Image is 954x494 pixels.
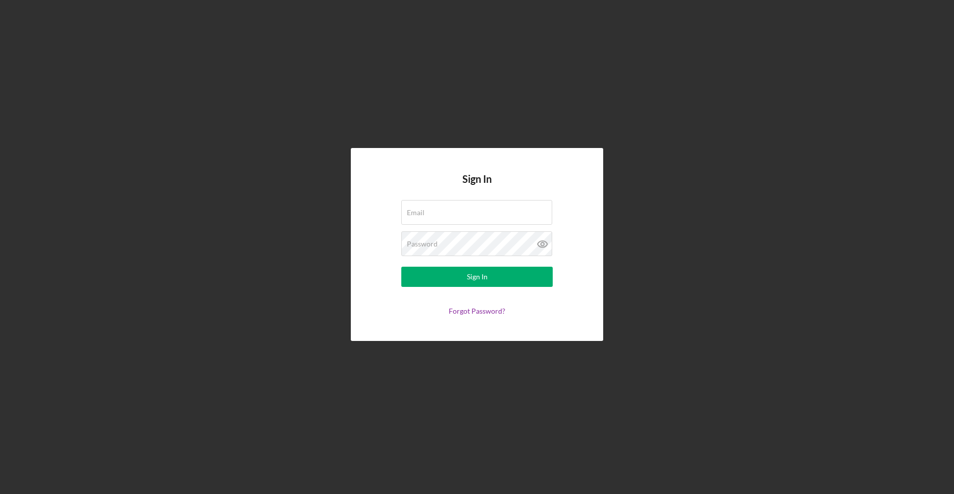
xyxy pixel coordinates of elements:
[407,240,438,248] label: Password
[467,267,488,287] div: Sign In
[401,267,553,287] button: Sign In
[462,173,492,200] h4: Sign In
[407,209,425,217] label: Email
[449,307,505,315] a: Forgot Password?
